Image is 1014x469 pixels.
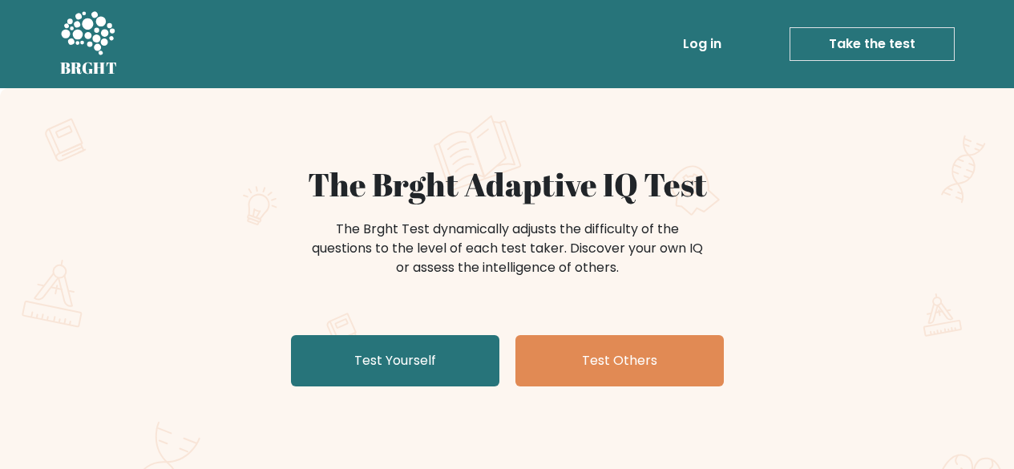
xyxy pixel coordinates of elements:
a: Test Yourself [291,335,499,386]
div: The Brght Test dynamically adjusts the difficulty of the questions to the level of each test take... [307,220,708,277]
a: Test Others [515,335,724,386]
a: BRGHT [60,6,118,82]
h5: BRGHT [60,59,118,78]
a: Take the test [790,27,955,61]
a: Log in [677,28,728,60]
h1: The Brght Adaptive IQ Test [116,165,899,204]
